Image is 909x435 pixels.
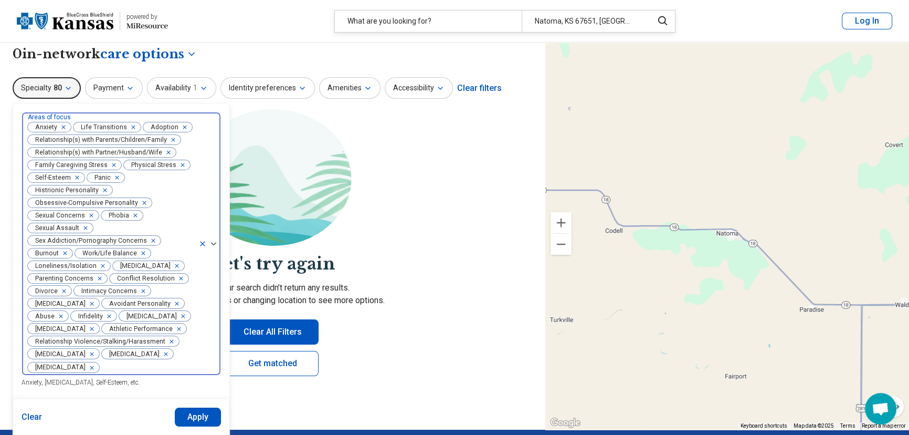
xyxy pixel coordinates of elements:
[865,393,896,424] div: Open chat
[102,349,163,359] span: [MEDICAL_DATA]
[28,362,89,372] span: [MEDICAL_DATA]
[28,160,111,170] span: Family Caregiving Stress
[28,286,61,296] span: Divorce
[126,12,168,22] div: powered by
[548,416,583,430] a: Open this area in Google Maps (opens a new window)
[22,408,43,427] button: Clear
[28,173,74,183] span: Self-Esteem
[220,77,315,99] button: Identity preferences
[13,45,197,63] h1: 0 in-network
[13,282,533,307] p: Sorry, your search didn’t return any results. Try removing filters or changing location to see mo...
[87,173,114,183] span: Panic
[28,223,82,233] span: Sexual Assault
[17,8,113,34] img: Blue Cross Blue Shield Kansas
[28,185,102,195] span: Histrionic Personality
[54,82,62,94] span: 80
[102,324,176,334] span: Athletic Performance
[101,211,132,221] span: Phobia
[28,349,89,359] span: [MEDICAL_DATA]
[73,122,130,132] span: Life Transitions
[193,82,197,94] span: 1
[335,11,522,32] div: What are you looking for?
[100,45,184,63] span: care options
[100,45,197,63] button: Care options
[124,160,179,170] span: Physical Stress
[13,77,81,99] button: Specialty80
[175,408,221,427] button: Apply
[13,252,533,276] h2: Let's try again
[28,336,168,346] span: Relationship Violence/Stalking/Harassment
[119,311,180,321] span: [MEDICAL_DATA]
[17,8,168,34] a: Blue Cross Blue Shield Kansaspowered by
[227,351,319,376] a: Get matched
[862,423,906,429] a: Report a map error
[74,286,140,296] span: Intimacy Concerns
[842,13,892,29] button: Log In
[28,122,60,132] span: Anxiety
[548,416,583,430] img: Google
[147,77,216,99] button: Availability1
[143,122,182,132] span: Adoption
[385,77,453,99] button: Accessibility
[75,248,140,258] span: Work/Life Balance
[741,422,787,430] button: Keyboard shortcuts
[551,234,572,255] button: Zoom out
[522,11,646,32] div: Natoma, KS 67651, [GEOGRAPHIC_DATA]
[28,113,73,121] label: Areas of focus
[28,198,141,208] span: Obsessive-Compulsive Personality
[28,148,165,158] span: Relationship(s) with Partner/Husband/Wife
[28,211,88,221] span: Sexual Concerns
[794,423,834,429] span: Map data ©2025
[28,261,100,271] span: Loneliness/Isolation
[28,236,150,246] span: Sex Addiction/Pornography Concerns
[71,311,106,321] span: Infidelity
[28,135,170,145] span: Relationship(s) with Parents/Children/Family
[457,76,502,101] div: Clear filters
[28,311,58,321] span: Abuse
[319,77,380,99] button: Amenities
[227,319,319,345] button: Clear All Filters
[110,274,178,284] span: Conflict Resolution
[113,261,174,271] span: [MEDICAL_DATA]
[22,379,140,386] span: Anxiety, [MEDICAL_DATA], Self-Esteem, etc.
[551,212,572,233] button: Zoom in
[28,298,89,308] span: [MEDICAL_DATA]
[28,248,62,258] span: Burnout
[102,298,174,308] span: Avoidant Personality
[85,77,143,99] button: Payment
[28,324,89,334] span: [MEDICAL_DATA]
[883,396,904,417] button: Map camera controls
[840,423,855,429] a: Terms (opens in new tab)
[28,274,97,284] span: Parenting Concerns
